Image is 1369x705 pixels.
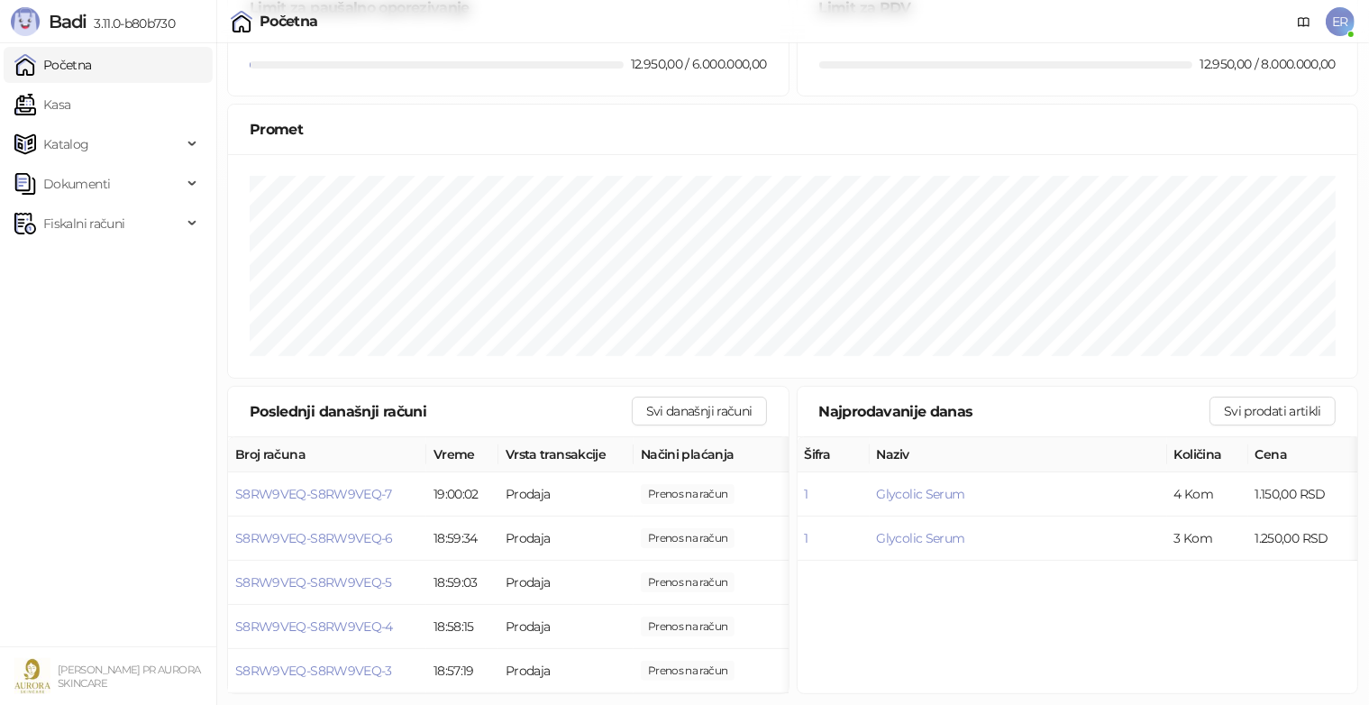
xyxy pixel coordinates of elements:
a: Kasa [14,87,70,123]
td: Prodaja [498,561,634,605]
button: S8RW9VEQ-S8RW9VEQ-3 [235,663,392,679]
a: Dokumentacija [1290,7,1319,36]
div: Promet [250,118,1336,141]
button: Glycolic Serum [877,486,965,502]
button: S8RW9VEQ-S8RW9VEQ-5 [235,574,392,591]
button: S8RW9VEQ-S8RW9VEQ-7 [235,486,392,502]
span: 1.250,00 [641,484,735,504]
span: Badi [49,11,87,32]
th: Količina [1167,437,1248,472]
th: Broj računa [228,437,426,472]
button: 1 [805,530,808,546]
img: Logo [11,7,40,36]
td: 18:59:34 [426,517,498,561]
td: 19:00:02 [426,472,498,517]
button: 1 [805,486,808,502]
td: 18:57:19 [426,649,498,693]
th: Načini plaćanja [634,437,814,472]
button: Glycolic Serum [877,530,965,546]
div: 12.950,00 / 6.000.000,00 [627,54,771,74]
span: 3.11.0-b80b730 [87,15,175,32]
td: 3 Kom [1167,517,1248,561]
span: 1.250,00 [641,528,735,548]
td: 4 Kom [1167,472,1248,517]
img: 64x64-companyLogo-49a89dee-dabe-4d7e-87b5-030737ade40e.jpeg [14,658,50,694]
button: S8RW9VEQ-S8RW9VEQ-4 [235,618,393,635]
span: 2.300,00 [641,572,735,592]
span: Dokumenti [43,166,110,202]
td: Prodaja [498,605,634,649]
button: Svi prodati artikli [1209,397,1336,426]
span: 1.250,00 [641,617,735,636]
span: Katalog [43,126,89,162]
div: Najprodavanije danas [819,400,1210,423]
td: Prodaja [498,517,634,561]
td: Prodaja [498,472,634,517]
td: 18:59:03 [426,561,498,605]
span: Fiskalni računi [43,206,124,242]
button: S8RW9VEQ-S8RW9VEQ-6 [235,530,393,546]
th: Naziv [870,437,1167,472]
span: 2.300,00 [641,661,735,681]
div: 12.950,00 / 8.000.000,00 [1196,54,1339,74]
td: 18:58:15 [426,605,498,649]
div: Početna [260,14,318,29]
th: Šifra [798,437,870,472]
th: Vreme [426,437,498,472]
td: Prodaja [498,649,634,693]
div: Poslednji današnji računi [250,400,632,423]
button: Svi današnji računi [632,397,767,426]
a: Početna [14,47,92,83]
span: ER [1326,7,1355,36]
th: Vrsta transakcije [498,437,634,472]
small: [PERSON_NAME] PR AURORA SKINCARE [58,664,200,690]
